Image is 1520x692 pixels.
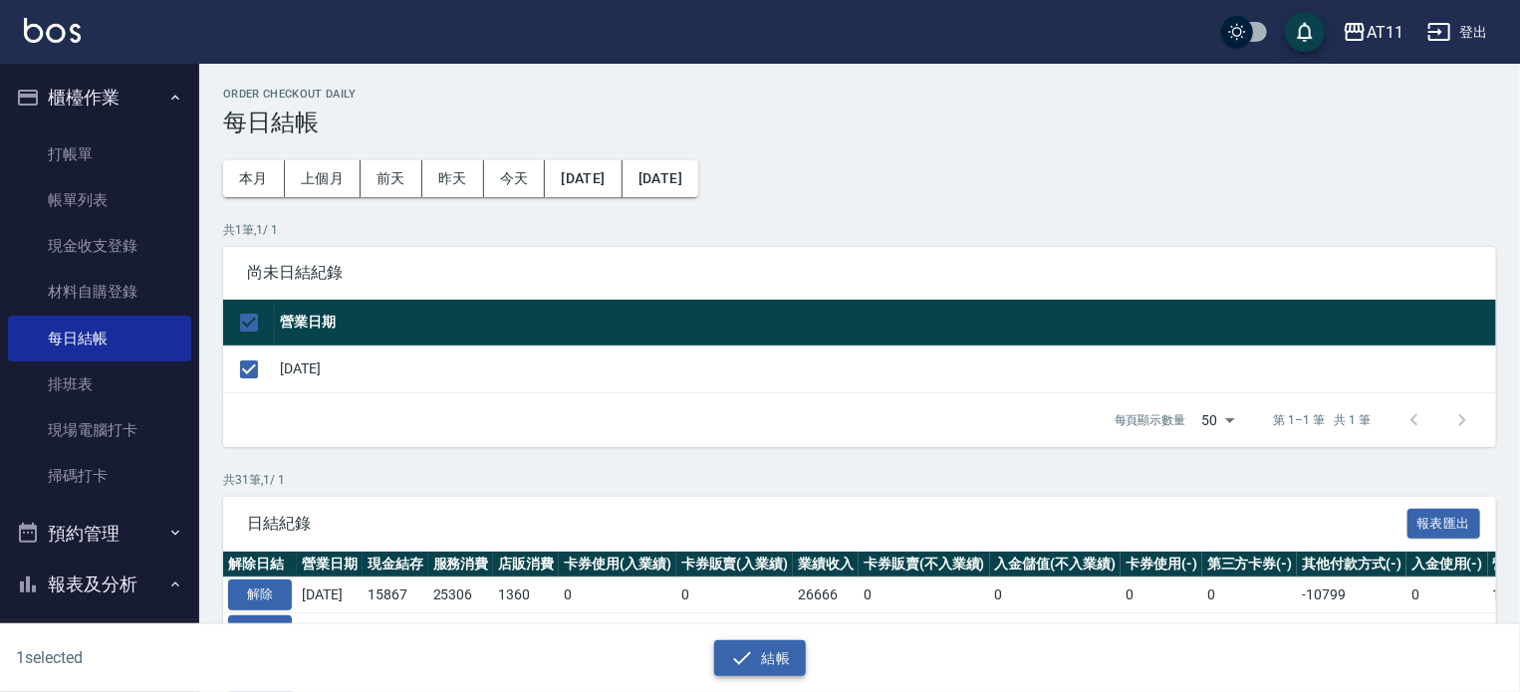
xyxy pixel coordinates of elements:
td: 15533 [363,613,428,649]
td: -10799 [1297,577,1406,613]
td: 0 [1297,613,1406,649]
div: 50 [1194,393,1242,447]
td: 0 [493,613,559,649]
td: 15533 [793,613,859,649]
th: 店販消費 [493,552,559,577]
th: 入金使用(-) [1406,552,1488,577]
a: 報表匯出 [1407,513,1481,532]
button: 今天 [484,160,546,197]
td: 0 [990,577,1122,613]
button: save [1285,12,1325,52]
th: 服務消費 [428,552,494,577]
td: 25306 [428,577,494,613]
button: 櫃檯作業 [8,72,191,123]
td: 0 [859,577,990,613]
th: 其他付款方式(-) [1297,552,1406,577]
td: 0 [1202,577,1298,613]
a: 排班表 [8,361,191,407]
button: 報表匯出 [1407,509,1481,540]
th: 業績收入 [793,552,859,577]
h3: 每日結帳 [223,109,1496,136]
td: 0 [676,613,794,649]
a: 帳單列表 [8,177,191,223]
h6: 1 selected [16,645,377,670]
th: 卡券使用(入業績) [559,552,676,577]
div: AT11 [1367,20,1403,45]
span: 日結紀錄 [247,514,1407,534]
td: 0 [676,577,794,613]
th: 解除日結 [223,552,297,577]
button: [DATE] [545,160,622,197]
button: 本月 [223,160,285,197]
th: 卡券販賣(入業績) [676,552,794,577]
td: 0 [990,613,1122,649]
th: 第三方卡券(-) [1202,552,1298,577]
button: AT11 [1335,12,1411,53]
th: 營業日期 [297,552,363,577]
td: [DATE] [297,613,363,649]
td: 0 [559,577,676,613]
p: 每頁顯示數量 [1115,411,1186,429]
td: 0 [1202,613,1298,649]
td: 26666 [793,577,859,613]
p: 共 31 筆, 1 / 1 [223,471,1496,489]
td: 1360 [493,577,559,613]
a: 打帳單 [8,131,191,177]
a: 材料自購登錄 [8,269,191,315]
button: 報表及分析 [8,559,191,610]
th: 卡券販賣(不入業績) [859,552,990,577]
td: [DATE] [275,346,1496,392]
td: 0 [1406,613,1488,649]
td: 0 [1406,577,1488,613]
button: 解除 [228,579,292,610]
th: 現金結存 [363,552,428,577]
button: 前天 [361,160,422,197]
a: 現場電腦打卡 [8,407,191,453]
td: 0 [1121,577,1202,613]
td: 0 [1121,613,1202,649]
td: 0 [859,613,990,649]
th: 營業日期 [275,300,1496,346]
h2: Order checkout daily [223,88,1496,101]
button: 登出 [1419,14,1496,51]
a: 現金收支登錄 [8,223,191,269]
th: 入金儲值(不入業績) [990,552,1122,577]
td: [DATE] [297,577,363,613]
button: 預約管理 [8,508,191,560]
p: 第 1–1 筆 共 1 筆 [1274,411,1371,429]
button: 解除 [228,615,292,646]
button: 結帳 [714,640,807,677]
th: 卡券使用(-) [1121,552,1202,577]
p: 共 1 筆, 1 / 1 [223,221,1496,239]
img: Logo [24,18,81,43]
button: 上個月 [285,160,361,197]
a: 掃碼打卡 [8,453,191,499]
td: 0 [559,613,676,649]
td: 15867 [363,577,428,613]
button: [DATE] [623,160,698,197]
a: 報表目錄 [8,618,191,664]
td: 15533 [428,613,494,649]
span: 尚未日結紀錄 [247,263,1472,283]
button: 昨天 [422,160,484,197]
a: 每日結帳 [8,316,191,361]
